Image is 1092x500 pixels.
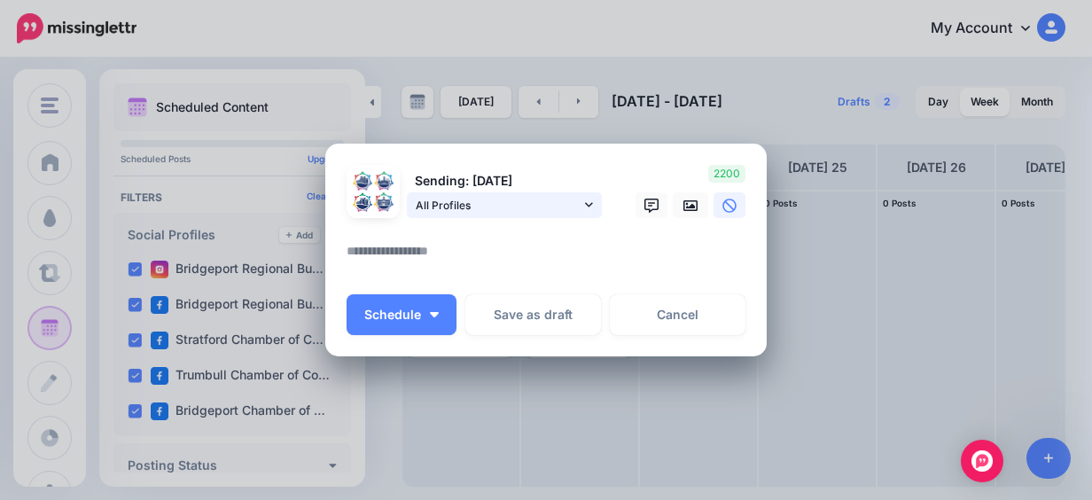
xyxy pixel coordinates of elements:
[708,165,745,183] span: 2200
[364,309,421,321] span: Schedule
[407,192,602,218] a: All Profiles
[430,312,439,317] img: arrow-down-white.png
[352,170,373,191] img: 326353443_583245609911355_7624060508075186304_n-bsa150316.png
[373,191,394,213] img: 327480576_569671061427943_934468427801860524_n-bsa150318.png
[347,294,456,335] button: Schedule
[352,191,373,213] img: 81766834_3026168757394936_2111945340541206528_n-bsa150349.jpg
[416,196,581,215] span: All Profiles
[465,294,601,335] button: Save as draft
[407,171,602,191] p: Sending: [DATE]
[610,294,745,335] a: Cancel
[961,440,1003,482] div: Open Intercom Messenger
[373,170,394,191] img: 298917060_505120111616092_7232998024942302468_n-bsa150317.png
